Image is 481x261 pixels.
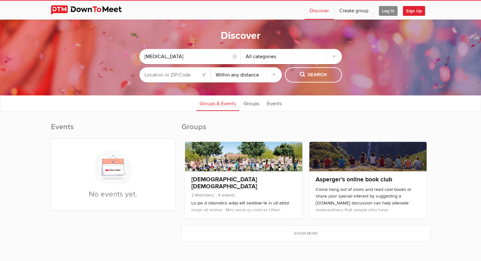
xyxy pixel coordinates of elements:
a: Show more [182,226,430,241]
div: No events yet. [51,139,175,210]
h2: Events [51,122,175,138]
a: Events [264,95,285,111]
button: Search [285,67,342,82]
span: Search [300,71,327,78]
input: Location or ZIP-Code [139,67,211,82]
a: Sign Up [403,1,430,20]
img: DownToMeet [51,5,132,15]
a: Discover [305,1,334,20]
a: Groups & Events [196,95,239,111]
h2: Groups [182,122,430,138]
input: Search... [139,49,241,64]
h1: Discover [221,29,261,43]
span: Sign Up [403,6,425,16]
span: 2 Members [191,192,214,198]
a: Asperger’s online book club [316,176,392,183]
a: Groups [240,95,262,111]
div: All categories [241,49,342,64]
a: Create group [334,1,373,20]
span: 4 events [215,192,235,198]
span: Log In [379,6,398,16]
a: Log In [374,1,403,20]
